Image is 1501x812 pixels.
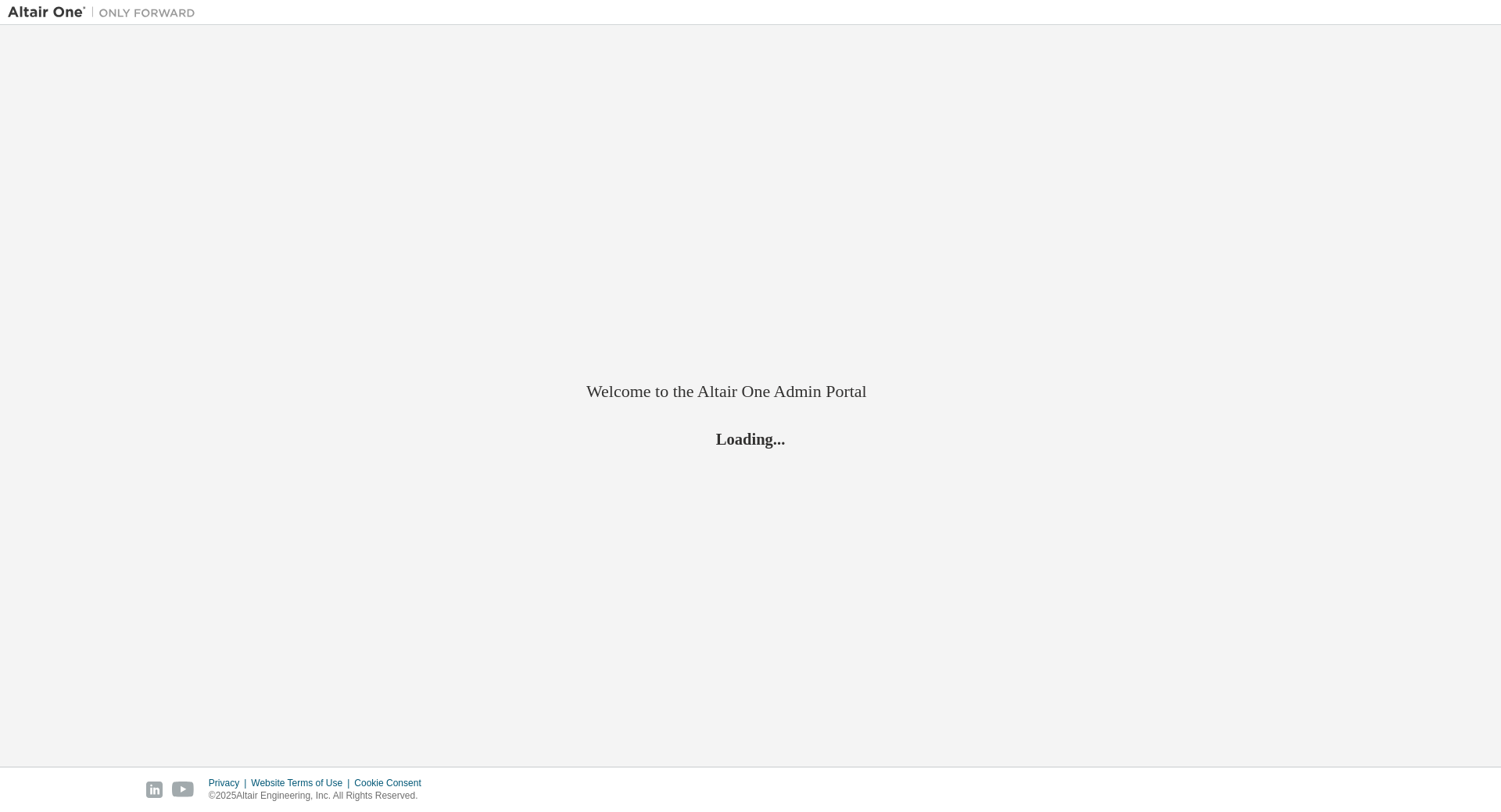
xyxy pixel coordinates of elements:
[209,789,431,803] p: © 2025 Altair Engineering, Inc. All Rights Reserved.
[251,777,354,789] div: Website Terms of Use
[8,5,203,20] img: Altair One
[209,777,251,789] div: Privacy
[586,381,915,402] h2: Welcome to the Altair One Admin Portal
[354,777,430,789] div: Cookie Consent
[172,782,195,798] img: youtube.svg
[586,428,915,449] h2: Loading...
[146,782,163,798] img: linkedin.svg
